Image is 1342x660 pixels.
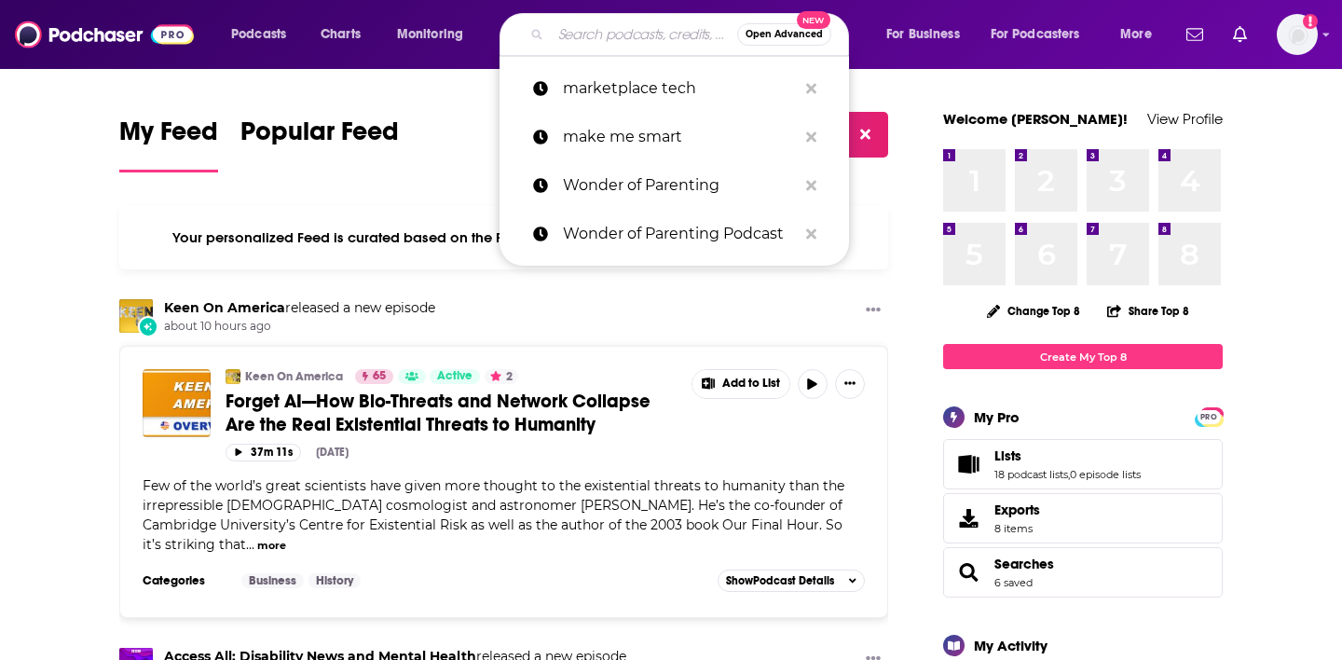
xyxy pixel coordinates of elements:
[355,369,393,384] a: 65
[257,538,286,554] button: more
[1303,14,1318,29] svg: Add a profile image
[943,439,1223,489] span: Lists
[943,344,1223,369] a: Create My Top 8
[485,369,518,384] button: 2
[316,446,349,459] div: [DATE]
[950,505,987,531] span: Exports
[1070,468,1141,481] a: 0 episode lists
[246,536,254,553] span: ...
[858,299,888,323] button: Show More Button
[1198,410,1220,424] span: PRO
[500,161,849,210] a: Wonder of Parenting
[226,444,301,461] button: 37m 11s
[976,299,1091,323] button: Change Top 8
[119,206,888,269] div: Your personalized Feed is curated based on the Podcasts, Creators, Users, and Lists that you Follow.
[692,370,789,398] button: Show More Button
[373,367,386,386] span: 65
[979,20,1107,49] button: open menu
[994,502,1040,518] span: Exports
[1120,21,1152,48] span: More
[974,408,1020,426] div: My Pro
[994,468,1068,481] a: 18 podcast lists
[245,369,343,384] a: Keen On America
[1277,14,1318,55] img: User Profile
[943,493,1223,543] a: Exports
[1277,14,1318,55] span: Logged in as megcassidy
[722,377,780,391] span: Add to List
[119,116,218,158] span: My Feed
[886,21,960,48] span: For Business
[835,369,865,399] button: Show More Button
[551,20,737,49] input: Search podcasts, credits, & more...
[563,161,797,210] p: Wonder of Parenting
[1277,14,1318,55] button: Show profile menu
[164,319,435,335] span: about 10 hours ago
[994,447,1141,464] a: Lists
[500,64,849,113] a: marketplace tech
[797,11,830,29] span: New
[563,210,797,258] p: Wonder of Parenting Podcast
[500,113,849,161] a: make me smart
[384,20,487,49] button: open menu
[1226,19,1254,50] a: Show notifications dropdown
[430,369,480,384] a: Active
[746,30,823,39] span: Open Advanced
[1147,110,1223,128] a: View Profile
[718,570,865,592] button: ShowPodcast Details
[240,116,399,158] span: Popular Feed
[873,20,983,49] button: open menu
[308,573,361,588] a: History
[143,369,211,437] img: Forget AI—How Bio-Threats and Network Collapse Are the Real Existential Threats to Humanity
[943,547,1223,598] span: Searches
[226,369,240,384] img: Keen On America
[994,522,1040,535] span: 8 items
[950,451,987,477] a: Lists
[308,20,372,49] a: Charts
[974,637,1048,654] div: My Activity
[119,299,153,333] img: Keen On America
[15,17,194,52] img: Podchaser - Follow, Share and Rate Podcasts
[950,559,987,585] a: Searches
[164,299,435,317] h3: released a new episode
[563,64,797,113] p: marketplace tech
[563,113,797,161] p: make me smart
[737,23,831,46] button: Open AdvancedNew
[943,110,1128,128] a: Welcome [PERSON_NAME]!
[500,210,849,258] a: Wonder of Parenting Podcast
[994,556,1054,572] a: Searches
[240,116,399,172] a: Popular Feed
[138,316,158,337] div: New Episode
[164,299,285,316] a: Keen On America
[1198,409,1220,423] a: PRO
[517,13,867,56] div: Search podcasts, credits, & more...
[726,574,834,587] span: Show Podcast Details
[119,116,218,172] a: My Feed
[231,21,286,48] span: Podcasts
[143,477,844,553] span: Few of the world’s great scientists have given more thought to the existential threats to humanit...
[437,367,472,386] span: Active
[1107,20,1175,49] button: open menu
[991,21,1080,48] span: For Podcasters
[397,21,463,48] span: Monitoring
[226,390,650,436] span: Forget AI—How Bio-Threats and Network Collapse Are the Real Existential Threats to Humanity
[1106,293,1190,329] button: Share Top 8
[321,21,361,48] span: Charts
[226,390,678,436] a: Forget AI—How Bio-Threats and Network Collapse Are the Real Existential Threats to Humanity
[1068,468,1070,481] span: ,
[143,573,226,588] h3: Categories
[241,573,304,588] a: Business
[1179,19,1211,50] a: Show notifications dropdown
[994,576,1033,589] a: 6 saved
[994,447,1021,464] span: Lists
[218,20,310,49] button: open menu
